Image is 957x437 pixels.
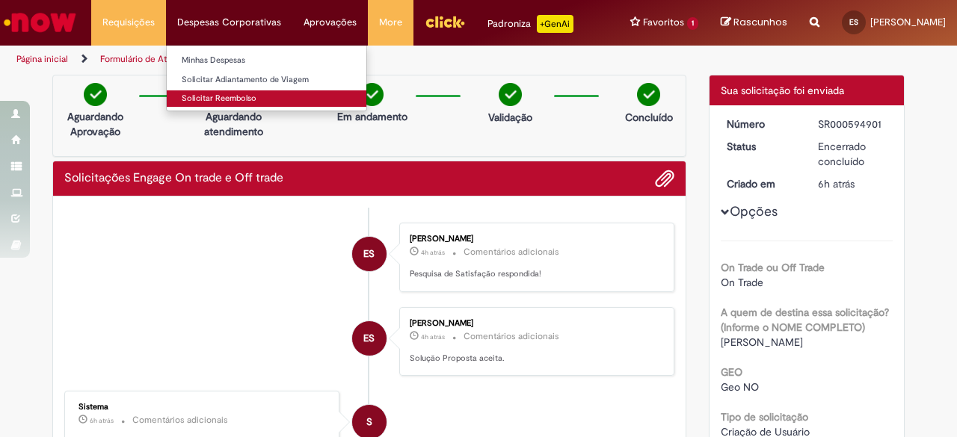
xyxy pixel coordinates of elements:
[64,172,283,185] h2: Solicitações Engage On trade e Off trade Histórico de tíquete
[1,7,79,37] img: ServiceNow
[410,353,659,365] p: Solução Proposta aceita.
[716,117,807,131] dt: Número
[79,403,327,412] div: Sistema
[643,15,684,30] span: Favoritos
[352,321,387,356] div: Ewerton Veiga Da Silva
[818,139,887,169] div: Encerrado concluído
[487,15,573,33] div: Padroniza
[421,332,445,341] span: 4h atrás
[197,109,270,139] p: Aguardando atendimento
[421,248,445,257] span: 4h atrás
[90,416,114,425] time: 30/09/2025 15:26:36
[849,17,858,27] span: ES
[733,15,787,29] span: Rascunhos
[352,237,387,271] div: Ewerton Veiga Da Silva
[59,109,132,139] p: Aguardando Aprovação
[363,236,375,272] span: ES
[90,416,114,425] span: 6h atrás
[11,46,627,73] ul: Trilhas de página
[304,15,357,30] span: Aprovações
[687,17,698,30] span: 1
[425,10,465,33] img: click_logo_yellow_360x200.png
[716,139,807,154] dt: Status
[637,83,660,106] img: check-circle-green.png
[337,109,407,124] p: Em andamento
[100,53,211,65] a: Formulário de Atendimento
[721,306,889,334] b: A quem de destina essa solicitação? (Informe o NOME COMPLETO)
[421,332,445,341] time: 30/09/2025 16:50:18
[464,330,559,343] small: Comentários adicionais
[177,15,281,30] span: Despesas Corporativas
[818,177,855,190] time: 30/09/2025 15:26:23
[16,53,68,65] a: Página inicial
[84,83,107,106] img: check-circle-green.png
[818,177,855,190] span: 6h atrás
[360,83,384,106] img: check-circle-green.png
[818,176,887,191] div: 30/09/2025 15:26:23
[537,15,573,33] p: +GenAi
[721,261,825,274] b: On Trade ou Off Trade
[716,176,807,191] dt: Criado em
[132,414,228,427] small: Comentários adicionais
[488,110,532,125] p: Validação
[166,45,367,111] ul: Despesas Corporativas
[499,83,522,106] img: check-circle-green.png
[102,15,155,30] span: Requisições
[421,248,445,257] time: 30/09/2025 16:50:53
[363,320,375,356] span: ES
[721,84,844,97] span: Sua solicitação foi enviada
[870,16,946,28] span: [PERSON_NAME]
[464,246,559,258] small: Comentários adicionais
[379,15,402,30] span: More
[721,276,763,289] span: On Trade
[721,365,742,379] b: GEO
[410,235,659,244] div: [PERSON_NAME]
[721,16,787,30] a: Rascunhos
[818,117,887,131] div: SR000594901
[721,335,803,349] span: [PERSON_NAME]
[410,319,659,328] div: [PERSON_NAME]
[721,410,808,424] b: Tipo de solicitação
[167,72,366,88] a: Solicitar Adiantamento de Viagem
[721,380,759,394] span: Geo NO
[655,169,674,188] button: Adicionar anexos
[625,110,673,125] p: Concluído
[410,268,659,280] p: Pesquisa de Satisfação respondida!
[167,52,366,69] a: Minhas Despesas
[167,90,366,107] a: Solicitar Reembolso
